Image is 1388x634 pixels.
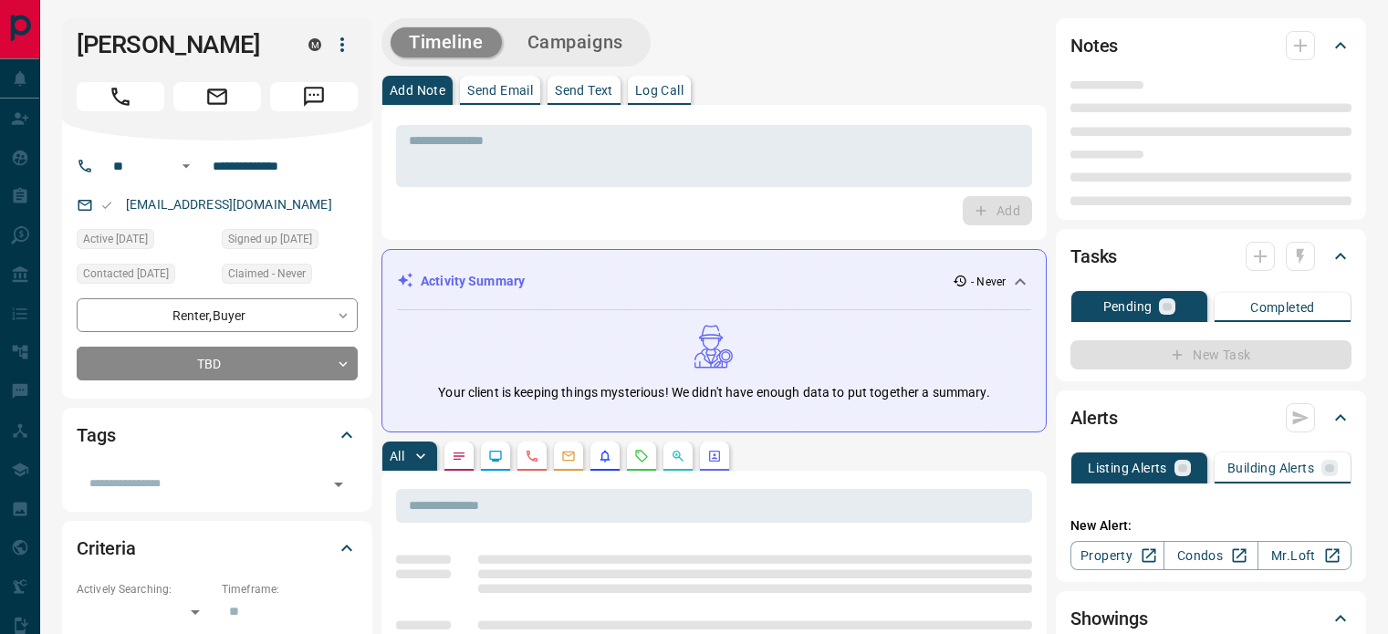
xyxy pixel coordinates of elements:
[452,449,466,463] svg: Notes
[308,38,321,51] div: mrloft.ca
[509,27,642,57] button: Campaigns
[222,581,358,598] p: Timeframe:
[488,449,503,463] svg: Lead Browsing Activity
[1088,462,1167,474] p: Listing Alerts
[635,84,684,97] p: Log Call
[1070,604,1148,633] h2: Showings
[228,265,306,283] span: Claimed - Never
[173,82,261,111] span: Email
[438,383,989,402] p: Your client is keeping things mysterious! We didn't have enough data to put together a summary.
[77,264,213,289] div: Fri Dec 16 2022
[1103,300,1153,313] p: Pending
[1258,541,1351,570] a: Mr.Loft
[397,265,1031,298] div: Activity Summary- Never
[1070,396,1351,440] div: Alerts
[421,272,525,291] p: Activity Summary
[598,449,612,463] svg: Listing Alerts
[1227,462,1314,474] p: Building Alerts
[390,84,445,97] p: Add Note
[1070,31,1118,60] h2: Notes
[555,84,613,97] p: Send Text
[1070,24,1351,68] div: Notes
[1164,541,1258,570] a: Condos
[1070,541,1164,570] a: Property
[1250,301,1315,314] p: Completed
[77,581,213,598] p: Actively Searching:
[77,82,164,111] span: Call
[77,526,358,570] div: Criteria
[77,421,115,450] h2: Tags
[77,534,136,563] h2: Criteria
[707,449,722,463] svg: Agent Actions
[525,449,539,463] svg: Calls
[83,265,169,283] span: Contacted [DATE]
[126,197,332,212] a: [EMAIL_ADDRESS][DOMAIN_NAME]
[77,347,358,380] div: TBD
[390,450,404,463] p: All
[1070,242,1117,271] h2: Tasks
[175,155,197,177] button: Open
[77,413,358,457] div: Tags
[228,230,312,248] span: Signed up [DATE]
[77,229,213,255] div: Fri Dec 16 2022
[222,229,358,255] div: Fri Jul 11 2014
[971,274,1006,290] p: - Never
[467,84,533,97] p: Send Email
[270,82,358,111] span: Message
[1070,234,1351,278] div: Tasks
[77,298,358,332] div: Renter , Buyer
[671,449,685,463] svg: Opportunities
[83,230,148,248] span: Active [DATE]
[391,27,502,57] button: Timeline
[100,199,113,212] svg: Email Valid
[77,30,281,59] h1: [PERSON_NAME]
[1070,516,1351,535] p: New Alert:
[1070,403,1118,432] h2: Alerts
[326,472,351,497] button: Open
[634,449,649,463] svg: Requests
[561,449,576,463] svg: Emails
